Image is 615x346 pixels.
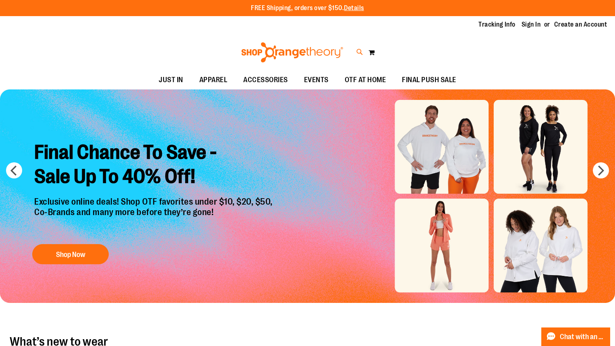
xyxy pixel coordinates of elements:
h2: Final Chance To Save - Sale Up To 40% Off! [28,134,281,197]
p: Exclusive online deals! Shop OTF favorites under $10, $20, $50, Co-Brands and many more before th... [28,197,281,236]
span: APPAREL [199,71,228,89]
a: Details [344,4,364,12]
button: Chat with an Expert [541,327,611,346]
a: Tracking Info [478,20,516,29]
a: EVENTS [296,71,337,89]
span: FINAL PUSH SALE [402,71,456,89]
span: Chat with an Expert [560,333,605,341]
button: Shop Now [32,244,109,264]
a: APPAREL [191,71,236,89]
img: Shop Orangetheory [240,42,344,62]
span: ACCESSORIES [243,71,288,89]
a: FINAL PUSH SALE [394,71,464,89]
a: ACCESSORIES [235,71,296,89]
a: Final Chance To Save -Sale Up To 40% Off! Exclusive online deals! Shop OTF favorites under $10, $... [28,134,281,268]
button: next [593,162,609,178]
p: FREE Shipping, orders over $150. [251,4,364,13]
a: JUST IN [151,71,191,89]
span: JUST IN [159,71,183,89]
a: Create an Account [554,20,607,29]
button: prev [6,162,22,178]
span: OTF AT HOME [345,71,386,89]
a: OTF AT HOME [337,71,394,89]
a: Sign In [522,20,541,29]
span: EVENTS [304,71,329,89]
